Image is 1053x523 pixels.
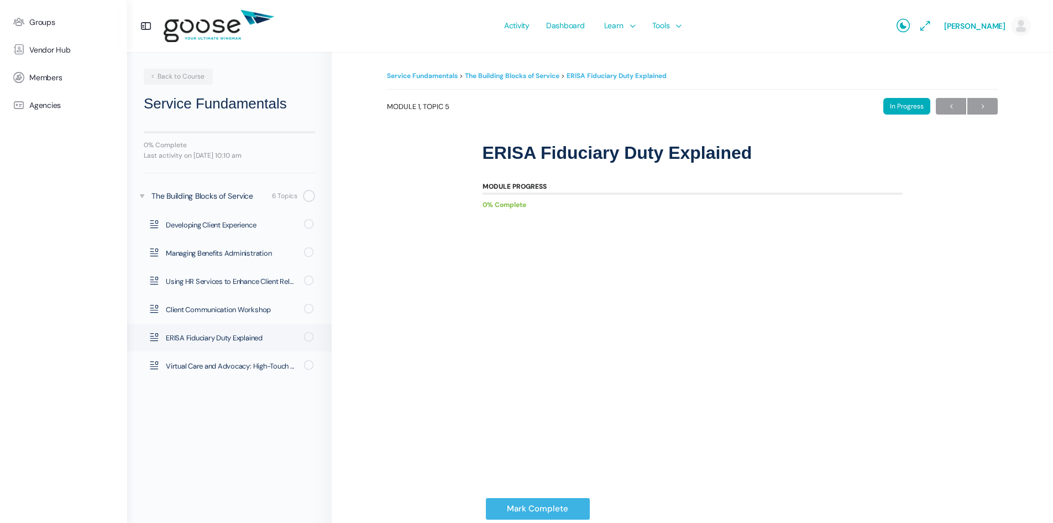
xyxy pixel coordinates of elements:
[465,71,559,80] a: The Building Blocks of Service
[29,18,55,27] span: Groups
[29,45,71,55] span: Vendor Hub
[387,71,458,80] a: Service Fundamentals
[6,36,122,64] a: Vendor Hub
[166,220,297,231] span: Developing Client Experience
[127,352,332,380] a: Virtual Care and Advocacy: High-Touch Strategies for Self-Funded and Fully Insured Clients
[166,304,297,315] span: Client Communication Workshop
[944,21,1005,31] span: [PERSON_NAME]
[6,8,122,36] a: Groups
[29,101,61,110] span: Agencies
[127,296,332,323] a: Client Communication Workshop
[485,498,590,520] input: Mark Complete
[483,142,903,163] h1: ERISA Fiduciary Duty Explained
[149,72,205,81] span: Back to Course
[936,98,966,115] a: ←Previous
[6,91,122,119] a: Agencies
[483,183,547,190] div: Module Progress
[272,191,297,201] div: 6 Topics
[151,190,269,202] div: The Building Blocks of Service
[144,93,315,115] h2: Service Fundamentals
[567,71,667,80] a: ERISA Fiduciary Duty Explained
[144,152,315,159] div: Last activity on [DATE] 10:10 am
[936,99,966,114] span: ←
[127,267,332,295] a: Using HR Services to Enhance Client Relationships
[387,103,449,110] span: Module 1, Topic 5
[144,142,315,148] div: 0% Complete
[144,69,213,85] a: Back to Course
[29,73,62,82] span: Members
[6,64,122,91] a: Members
[127,182,332,210] a: The Building Blocks of Service 6 Topics
[967,99,998,114] span: →
[127,324,332,351] a: ERISA Fiduciary Duty Explained
[127,239,332,267] a: Managing Benefits Administration
[127,211,332,239] a: Developing Client Experience
[166,333,297,344] span: ERISA Fiduciary Duty Explained
[166,276,297,287] span: Using HR Services to Enhance Client Relationships
[166,361,297,372] span: Virtual Care and Advocacy: High-Touch Strategies for Self-Funded and Fully Insured Clients
[166,248,297,259] span: Managing Benefits Administration
[883,98,930,115] div: In Progress
[967,98,998,115] a: Next→
[998,470,1053,523] iframe: Chat Widget
[483,198,892,213] div: 0% Complete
